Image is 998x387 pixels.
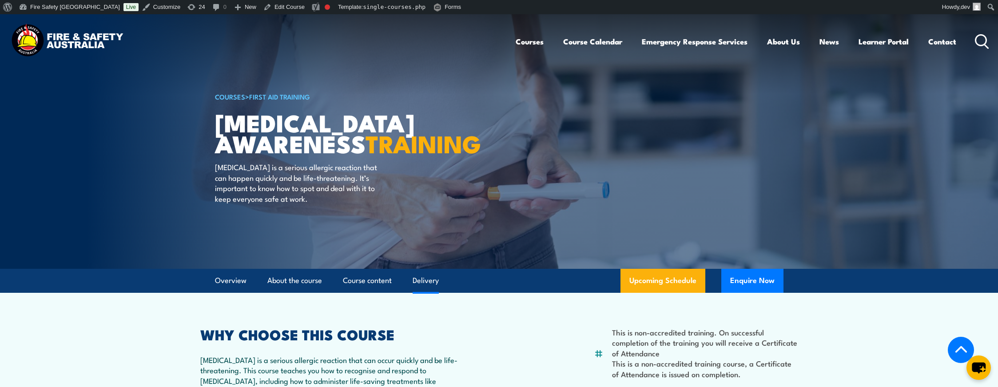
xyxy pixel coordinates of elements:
[123,3,139,11] a: Live
[325,4,330,10] div: Focus keyphrase not set
[819,30,839,53] a: News
[612,358,798,379] li: This is a non-accredited training course, a Certificate of Attendance is issued on completion.
[859,30,909,53] a: Learner Portal
[215,162,377,203] p: [MEDICAL_DATA] is a serious allergic reaction that can happen quickly and be life-threatening. It...
[343,269,392,292] a: Course content
[563,30,622,53] a: Course Calendar
[612,327,798,358] li: This is non-accredited training. On successful completion of the training you will receive a Cert...
[249,92,310,101] a: First Aid Training
[966,355,991,380] button: chat-button
[215,112,434,153] h1: [MEDICAL_DATA] Awareness
[215,269,247,292] a: Overview
[267,269,322,292] a: About the course
[215,91,434,102] h6: >
[767,30,800,53] a: About Us
[215,92,245,101] a: COURSES
[620,269,705,293] a: Upcoming Schedule
[413,269,439,292] a: Delivery
[642,30,748,53] a: Emergency Response Services
[721,269,783,293] button: Enquire Now
[961,4,970,10] span: dev
[200,328,460,340] h2: WHY CHOOSE THIS COURSE
[516,30,544,53] a: Courses
[366,124,481,161] strong: TRAINING
[928,30,956,53] a: Contact
[363,4,425,10] span: single-courses.php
